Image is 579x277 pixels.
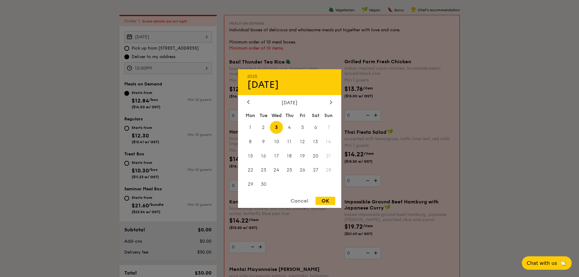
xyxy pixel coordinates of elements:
[244,149,257,162] span: 15
[283,110,296,121] div: Thu
[270,164,283,177] span: 24
[522,256,572,270] button: Chat with us🦙
[247,74,332,79] div: 2025
[270,121,283,134] span: 3
[284,197,314,205] div: Cancel
[257,121,270,134] span: 2
[257,178,270,191] span: 30
[309,121,322,134] span: 6
[296,135,309,148] span: 12
[315,197,335,205] div: OK
[247,99,332,105] div: [DATE]
[244,135,257,148] span: 8
[322,135,335,148] span: 14
[322,149,335,162] span: 21
[296,110,309,121] div: Fri
[257,135,270,148] span: 9
[247,79,332,90] div: [DATE]
[296,164,309,177] span: 26
[527,260,557,266] span: Chat with us
[283,149,296,162] span: 18
[309,110,322,121] div: Sat
[244,164,257,177] span: 22
[257,164,270,177] span: 23
[283,164,296,177] span: 25
[309,164,322,177] span: 27
[244,178,257,191] span: 29
[270,135,283,148] span: 10
[322,121,335,134] span: 7
[257,149,270,162] span: 16
[270,149,283,162] span: 17
[244,121,257,134] span: 1
[283,135,296,148] span: 11
[322,164,335,177] span: 28
[270,110,283,121] div: Wed
[309,135,322,148] span: 13
[244,110,257,121] div: Mon
[322,110,335,121] div: Sun
[309,149,322,162] span: 20
[560,260,567,267] span: 🦙
[283,121,296,134] span: 4
[296,149,309,162] span: 19
[296,121,309,134] span: 5
[257,110,270,121] div: Tue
